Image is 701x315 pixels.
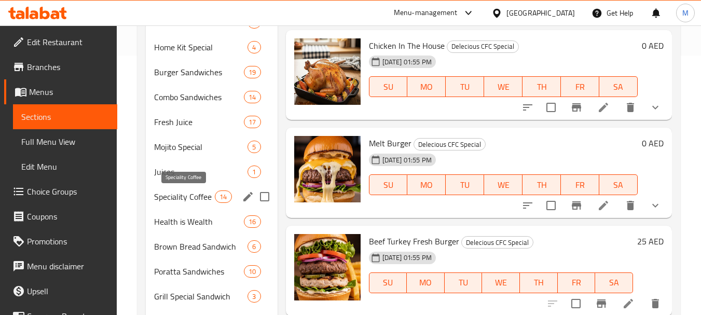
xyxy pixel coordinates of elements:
div: [GEOGRAPHIC_DATA] [506,7,575,19]
button: MO [407,272,445,293]
button: TH [523,76,561,97]
span: 5 [248,142,260,152]
a: Edit menu item [622,297,635,310]
span: 16 [244,217,260,227]
span: Melt Burger [369,135,411,151]
span: Full Menu View [21,135,109,148]
span: 3 [248,292,260,302]
div: Speciality Coffee14edit [146,184,277,209]
div: Poratta Sandwiches10 [146,259,277,284]
span: WE [486,275,516,290]
span: SU [374,79,404,94]
img: Chicken In The House [294,38,361,105]
button: TU [445,272,483,293]
span: 1 [248,167,260,177]
button: WE [484,174,523,195]
div: Delecious CFC Special [461,236,533,249]
span: Grill Special Sandwich [154,290,248,303]
div: items [244,265,260,278]
button: delete [618,193,643,218]
a: Full Menu View [13,129,117,154]
span: Mojito Special [154,141,248,153]
div: items [248,290,260,303]
span: 6 [248,242,260,252]
div: Menu-management [394,7,458,19]
div: items [248,166,260,178]
h6: 0 AED [642,136,664,150]
div: Grill Special Sandwich3 [146,284,277,309]
div: Juices [154,166,248,178]
span: Delecious CFC Special [447,40,518,52]
button: MO [407,76,446,97]
span: Branches [27,61,109,73]
span: Beef Turkey Fresh Burger [369,234,459,249]
button: Branch-specific-item [564,193,589,218]
button: sort-choices [515,193,540,218]
img: Beef Turkey Fresh Burger [294,234,361,300]
div: items [248,41,260,53]
button: edit [240,189,256,204]
button: show more [643,95,668,120]
span: Upsell [27,285,109,297]
button: MO [407,174,446,195]
span: FR [565,177,595,193]
span: Select to update [540,97,562,118]
svg: Show Choices [649,199,662,212]
button: FR [561,174,599,195]
div: Fresh Juice17 [146,109,277,134]
div: Mojito Special5 [146,134,277,159]
button: Branch-specific-item [564,95,589,120]
span: M [682,7,689,19]
span: MO [411,177,442,193]
a: Upsell [4,279,117,304]
span: 19 [244,67,260,77]
span: TU [450,177,480,193]
div: Home Kit Special4 [146,35,277,60]
span: SA [599,275,629,290]
span: Speciality Coffee [154,190,215,203]
span: [DATE] 01:55 PM [378,253,436,263]
div: items [244,116,260,128]
span: Sections [21,111,109,123]
span: 14 [215,192,231,202]
div: Home Kit Special [154,41,248,53]
button: FR [558,272,596,293]
a: Menu disclaimer [4,254,117,279]
button: WE [482,272,520,293]
h6: 25 AED [637,234,664,249]
div: Juices1 [146,159,277,184]
span: MO [411,79,442,94]
span: Burger Sandwiches [154,66,244,78]
div: Combo Sandwiches14 [146,85,277,109]
div: Fresh Juice [154,116,244,128]
button: delete [618,95,643,120]
button: SU [369,76,408,97]
img: Melt Burger [294,136,361,202]
a: Edit menu item [597,101,610,114]
div: items [244,215,260,228]
div: Combo Sandwiches [154,91,244,103]
span: 10 [244,267,260,277]
div: Delecious CFC Special [414,138,486,150]
div: Delecious CFC Special [447,40,519,53]
button: SU [369,272,407,293]
a: Edit Restaurant [4,30,117,54]
span: TH [527,79,557,94]
a: Promotions [4,229,117,254]
svg: Show Choices [649,101,662,114]
span: Health is Wealth [154,215,244,228]
div: items [244,66,260,78]
span: SU [374,177,404,193]
span: 4 [248,43,260,52]
a: Sections [13,104,117,129]
span: Edit Menu [21,160,109,173]
span: Delecious CFC Special [414,139,485,150]
span: TH [524,275,554,290]
span: Poratta Sandwiches [154,265,244,278]
span: [DATE] 01:55 PM [378,57,436,67]
div: Brown Bread Sandwich6 [146,234,277,259]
